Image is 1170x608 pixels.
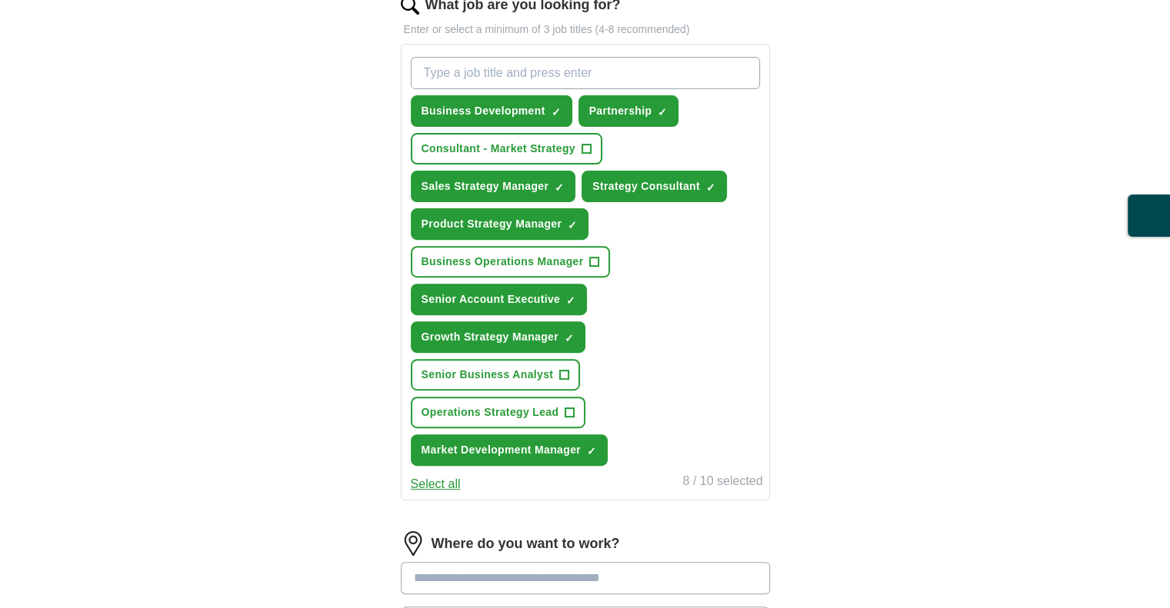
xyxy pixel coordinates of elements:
span: Strategy Consultant [592,178,700,194]
button: Sales Strategy Manager✓ [411,171,576,202]
span: Business Operations Manager [422,254,584,270]
input: Type a job title and press enter [411,57,760,89]
span: Partnership [589,103,652,119]
span: Sales Strategy Manager [422,178,549,194]
span: Product Strategy Manager [422,216,562,232]
button: Product Strategy Manager✓ [411,208,589,240]
span: ✓ [552,106,561,118]
span: ✓ [568,219,577,231]
div: 8 / 10 selected [682,472,762,493]
p: Enter or select a minimum of 3 job titles (4-8 recommended) [401,22,770,38]
span: ✓ [587,445,596,457]
span: Market Development Manager [422,442,582,458]
span: ✓ [566,294,575,307]
button: Strategy Consultant✓ [582,171,727,202]
span: Business Development [422,103,545,119]
span: ✓ [565,332,574,344]
span: Operations Strategy Lead [422,404,559,420]
button: Partnership✓ [578,95,679,127]
span: ✓ [706,181,715,194]
button: Operations Strategy Lead [411,397,586,428]
button: Growth Strategy Manager✓ [411,321,585,353]
button: Consultant - Market Strategy [411,133,602,164]
span: ✓ [555,181,564,194]
button: Senior Business Analyst [411,359,581,390]
button: Market Development Manager✓ [411,434,608,466]
span: Consultant - Market Strategy [422,141,575,157]
button: Business Operations Manager [411,246,611,277]
span: ✓ [658,106,667,118]
button: Senior Account Executive✓ [411,284,588,315]
button: Business Development✓ [411,95,572,127]
span: Senior Account Executive [422,291,561,307]
span: Senior Business Analyst [422,367,554,383]
button: Select all [411,475,461,493]
label: Where do you want to work? [432,533,620,554]
span: Growth Strategy Manager [422,329,558,345]
img: location.png [401,531,425,556]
